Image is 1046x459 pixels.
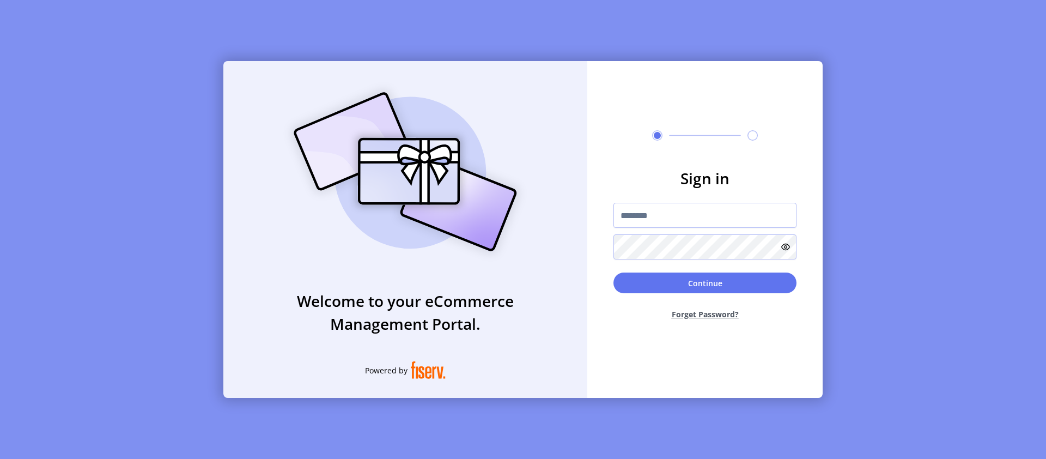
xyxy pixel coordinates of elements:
[613,300,796,329] button: Forget Password?
[613,273,796,293] button: Continue
[223,289,587,335] h3: Welcome to your eCommerce Management Portal.
[365,365,408,376] span: Powered by
[277,80,533,263] img: card_Illustration.svg
[613,167,796,190] h3: Sign in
